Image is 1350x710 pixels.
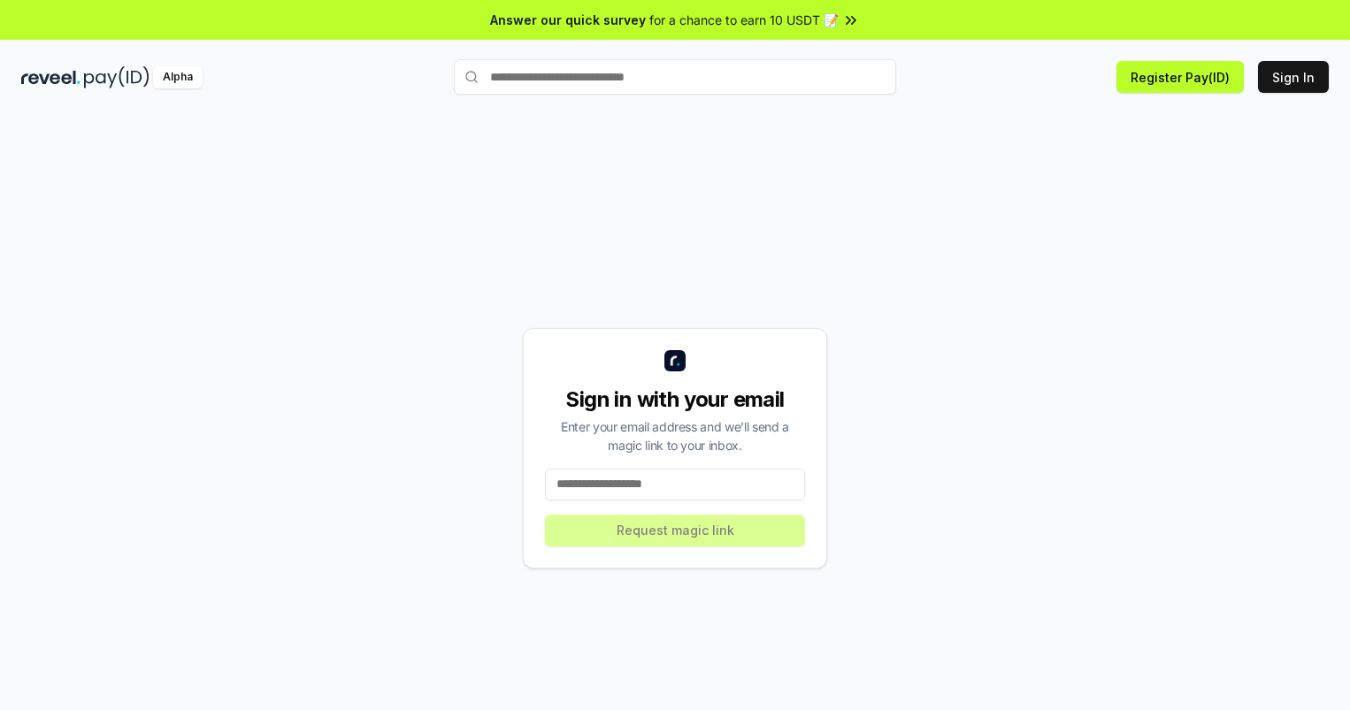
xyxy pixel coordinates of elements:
span: for a chance to earn 10 USDT 📝 [649,11,839,29]
div: Sign in with your email [545,386,805,414]
span: Answer our quick survey [490,11,646,29]
button: Sign In [1258,61,1329,93]
img: reveel_dark [21,66,81,88]
div: Alpha [153,66,203,88]
img: pay_id [84,66,150,88]
div: Enter your email address and we’ll send a magic link to your inbox. [545,417,805,454]
img: logo_small [664,350,686,371]
button: Register Pay(ID) [1116,61,1244,93]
